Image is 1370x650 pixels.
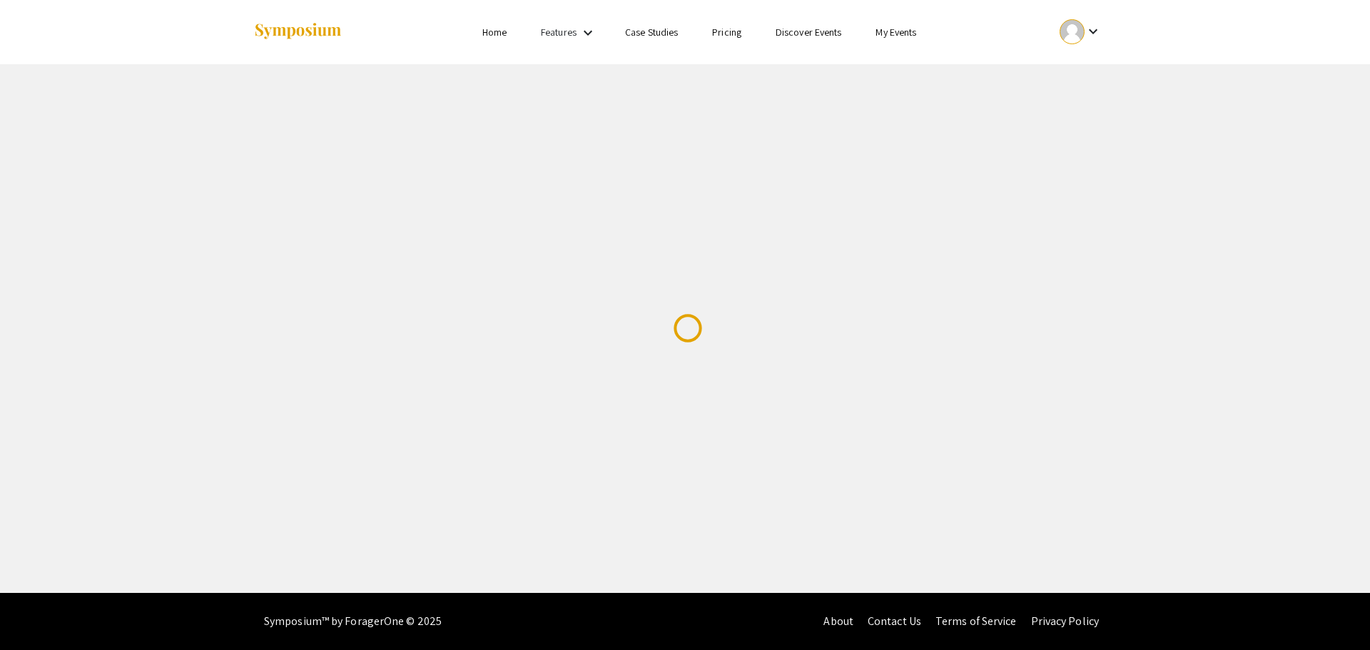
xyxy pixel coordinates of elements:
a: My Events [876,26,916,39]
mat-icon: Expand account dropdown [1085,23,1102,40]
a: Features [541,26,577,39]
a: Case Studies [625,26,678,39]
img: Symposium by ForagerOne [253,22,342,41]
a: Discover Events [776,26,842,39]
a: Home [482,26,507,39]
a: Pricing [712,26,741,39]
mat-icon: Expand Features list [579,24,597,41]
div: Symposium™ by ForagerOne © 2025 [264,593,442,650]
a: Contact Us [868,614,921,629]
a: About [823,614,853,629]
button: Expand account dropdown [1045,16,1117,48]
a: Terms of Service [935,614,1017,629]
a: Privacy Policy [1031,614,1099,629]
iframe: Chat [1309,586,1359,639]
